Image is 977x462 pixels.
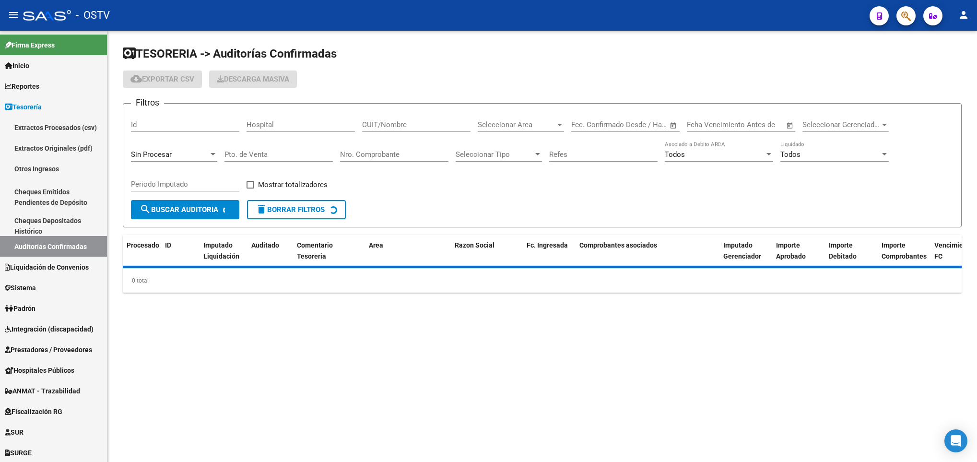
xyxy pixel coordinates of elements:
[829,241,857,260] span: Importe Debitado
[723,241,761,260] span: Imputado Gerenciador
[140,203,151,215] mat-icon: search
[882,241,927,260] span: Importe Comprobantes
[247,200,346,219] button: Borrar Filtros
[668,120,679,131] button: Open calendar
[131,150,172,159] span: Sin Procesar
[209,71,297,88] app-download-masive: Descarga masiva de comprobantes (adjuntos)
[5,365,74,376] span: Hospitales Públicos
[780,150,800,159] span: Todos
[619,120,665,129] input: Fecha fin
[123,269,962,293] div: 0 total
[5,448,32,458] span: SURGE
[127,241,159,249] span: Procesado
[369,241,383,249] span: Area
[456,150,533,159] span: Seleccionar Tipo
[200,235,247,267] datatable-header-cell: Imputado Liquidación
[76,5,110,26] span: - OSTV
[5,102,42,112] span: Tesorería
[527,241,568,249] span: Fc. Ingresada
[209,71,297,88] button: Descarga Masiva
[8,9,19,21] mat-icon: menu
[256,205,325,214] span: Borrar Filtros
[5,60,29,71] span: Inicio
[576,235,719,267] datatable-header-cell: Comprobantes asociados
[217,75,289,83] span: Descarga Masiva
[140,205,218,214] span: Buscar Auditoria
[5,427,24,438] span: SUR
[5,406,62,417] span: Fiscalización RG
[5,81,39,92] span: Reportes
[123,47,337,60] span: TESORERIA -> Auditorías Confirmadas
[365,235,437,267] datatable-header-cell: Area
[130,73,142,84] mat-icon: cloud_download
[161,235,200,267] datatable-header-cell: ID
[5,283,36,293] span: Sistema
[251,241,279,249] span: Auditado
[785,120,796,131] button: Open calendar
[247,235,293,267] datatable-header-cell: Auditado
[934,241,973,260] span: Vencimiento FC
[131,96,164,109] h3: Filtros
[478,120,555,129] span: Seleccionar Area
[878,235,930,267] datatable-header-cell: Importe Comprobantes
[256,203,267,215] mat-icon: delete
[131,200,239,219] button: Buscar Auditoria
[5,40,55,50] span: Firma Express
[203,241,239,260] span: Imputado Liquidación
[665,150,685,159] span: Todos
[5,386,80,396] span: ANMAT - Trazabilidad
[802,120,880,129] span: Seleccionar Gerenciador
[5,344,92,355] span: Prestadores / Proveedores
[579,241,657,249] span: Comprobantes asociados
[293,235,365,267] datatable-header-cell: Comentario Tesoreria
[958,9,969,21] mat-icon: person
[5,324,94,334] span: Integración (discapacidad)
[123,71,202,88] button: Exportar CSV
[772,235,825,267] datatable-header-cell: Importe Aprobado
[825,235,878,267] datatable-header-cell: Importe Debitado
[130,75,194,83] span: Exportar CSV
[5,262,89,272] span: Liquidación de Convenios
[5,303,35,314] span: Padrón
[571,120,610,129] input: Fecha inicio
[523,235,576,267] datatable-header-cell: Fc. Ingresada
[165,241,171,249] span: ID
[944,429,967,452] div: Open Intercom Messenger
[123,235,161,267] datatable-header-cell: Procesado
[455,241,494,249] span: Razon Social
[451,235,523,267] datatable-header-cell: Razon Social
[258,179,328,190] span: Mostrar totalizadores
[719,235,772,267] datatable-header-cell: Imputado Gerenciador
[297,241,333,260] span: Comentario Tesoreria
[776,241,806,260] span: Importe Aprobado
